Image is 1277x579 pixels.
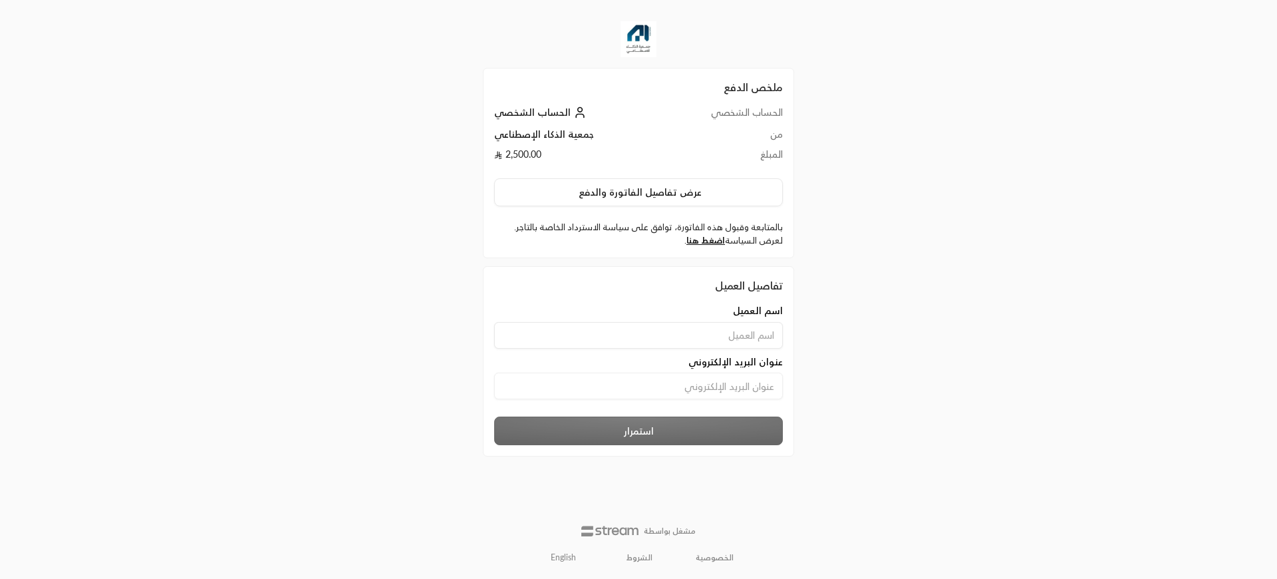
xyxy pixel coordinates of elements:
[627,552,652,563] a: الشروط
[662,128,783,148] td: من
[662,148,783,168] td: المبلغ
[494,322,783,349] input: اسم العميل
[686,235,725,246] a: اضغط هنا
[733,304,783,317] span: اسم العميل
[696,552,734,563] a: الخصوصية
[494,148,662,168] td: 2,500.00
[662,106,783,128] td: الحساب الشخصي
[494,221,783,247] label: بالمتابعة وقبول هذه الفاتورة، توافق على سياسة الاسترداد الخاصة بالتاجر. لعرض السياسة .
[621,21,656,57] img: Company Logo
[494,106,589,118] a: الحساب الشخصي
[494,128,662,148] td: جمعية الذكاء الإصطناعي
[543,547,583,568] a: English
[494,106,571,118] span: الحساب الشخصي
[494,79,783,95] h2: ملخص الدفع
[688,355,783,369] span: عنوان البريد الإلكتروني
[644,526,696,536] p: مشغل بواسطة
[494,178,783,206] button: عرض تفاصيل الفاتورة والدفع
[494,373,783,399] input: عنوان البريد الإلكتروني
[494,278,783,293] div: تفاصيل العميل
